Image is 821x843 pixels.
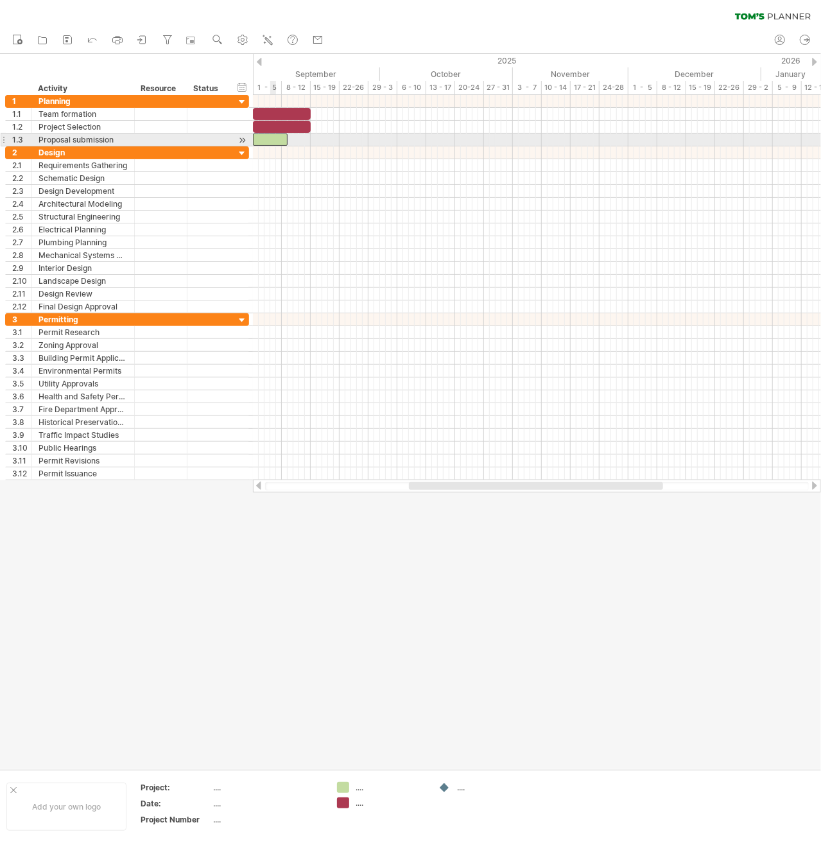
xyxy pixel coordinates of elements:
[12,121,31,133] div: 1.2
[628,67,761,81] div: December 2025
[12,378,31,390] div: 3.5
[39,262,128,274] div: Interior Design
[12,223,31,236] div: 2.6
[214,814,322,825] div: ....
[282,81,311,94] div: 8 - 12
[39,429,128,441] div: Traffic Impact Studies
[39,326,128,338] div: Permit Research
[141,814,211,825] div: Project Number
[39,300,128,313] div: Final Design Approval
[12,185,31,197] div: 2.3
[39,352,128,364] div: Building Permit Application
[12,159,31,171] div: 2.1
[12,146,31,159] div: 2
[39,339,128,351] div: Zoning Approval
[253,67,380,81] div: September 2025
[141,798,211,809] div: Date:
[12,300,31,313] div: 2.12
[12,95,31,107] div: 1
[12,326,31,338] div: 3.1
[39,159,128,171] div: Requirements Gathering
[39,416,128,428] div: Historical Preservation Approval
[542,81,571,94] div: 10 - 14
[513,67,628,81] div: November 2025
[39,198,128,210] div: Architectural Modeling
[38,82,127,95] div: Activity
[356,797,426,808] div: ....
[236,134,248,147] div: scroll to activity
[356,782,426,793] div: ....
[39,313,128,326] div: Permitting
[39,455,128,467] div: Permit Revisions
[12,172,31,184] div: 2.2
[12,134,31,146] div: 1.3
[39,95,128,107] div: Planning
[39,108,128,120] div: Team formation
[12,442,31,454] div: 3.10
[39,390,128,403] div: Health and Safety Permits
[39,275,128,287] div: Landscape Design
[457,782,527,793] div: ....
[484,81,513,94] div: 27 - 31
[12,108,31,120] div: 1.1
[368,81,397,94] div: 29 - 3
[311,81,340,94] div: 15 - 19
[39,288,128,300] div: Design Review
[340,81,368,94] div: 22-26
[628,81,657,94] div: 1 - 5
[214,798,322,809] div: ....
[657,81,686,94] div: 8 - 12
[397,81,426,94] div: 6 - 10
[12,455,31,467] div: 3.11
[39,211,128,223] div: Structural Engineering
[39,121,128,133] div: Project Selection
[571,81,600,94] div: 17 - 21
[193,82,221,95] div: Status
[686,81,715,94] div: 15 - 19
[12,198,31,210] div: 2.4
[12,390,31,403] div: 3.6
[12,403,31,415] div: 3.7
[715,81,744,94] div: 22-26
[12,288,31,300] div: 2.11
[12,211,31,223] div: 2.5
[12,416,31,428] div: 3.8
[39,403,128,415] div: Fire Department Approval
[455,81,484,94] div: 20-24
[253,81,282,94] div: 1 - 5
[12,249,31,261] div: 2.8
[6,783,126,831] div: Add your own logo
[39,172,128,184] div: Schematic Design
[744,81,773,94] div: 29 - 2
[39,185,128,197] div: Design Development
[39,134,128,146] div: Proposal submission
[39,442,128,454] div: Public Hearings
[39,146,128,159] div: Design
[12,352,31,364] div: 3.3
[12,275,31,287] div: 2.10
[39,236,128,248] div: Plumbing Planning
[12,467,31,480] div: 3.12
[380,67,513,81] div: October 2025
[513,81,542,94] div: 3 - 7
[39,378,128,390] div: Utility Approvals
[12,429,31,441] div: 3.9
[39,223,128,236] div: Electrical Planning
[12,365,31,377] div: 3.4
[12,262,31,274] div: 2.9
[12,339,31,351] div: 3.2
[39,467,128,480] div: Permit Issuance
[12,236,31,248] div: 2.7
[141,782,211,793] div: Project:
[773,81,802,94] div: 5 - 9
[141,82,180,95] div: Resource
[600,81,628,94] div: 24-28
[39,365,128,377] div: Environmental Permits
[214,782,322,793] div: ....
[12,313,31,326] div: 3
[39,249,128,261] div: Mechanical Systems Design
[426,81,455,94] div: 13 - 17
